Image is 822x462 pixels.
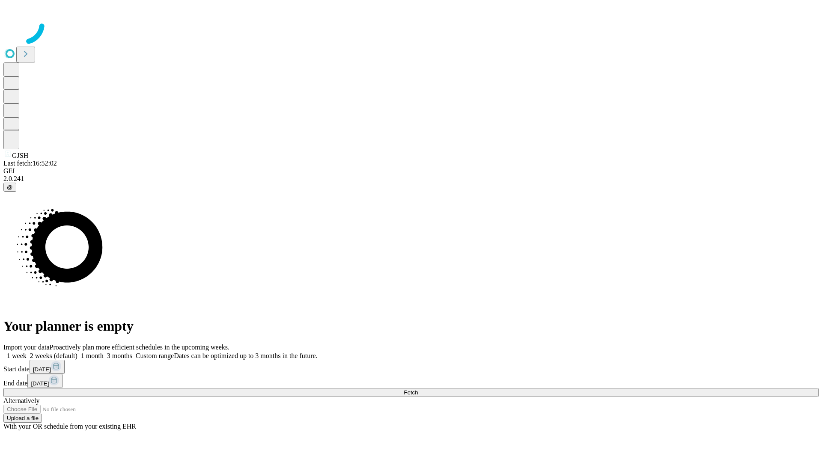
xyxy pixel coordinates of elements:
[33,366,51,373] span: [DATE]
[3,397,39,404] span: Alternatively
[3,414,42,423] button: Upload a file
[3,318,819,334] h1: Your planner is empty
[81,352,104,359] span: 1 month
[3,388,819,397] button: Fetch
[3,160,57,167] span: Last fetch: 16:52:02
[50,344,229,351] span: Proactively plan more efficient schedules in the upcoming weeks.
[31,380,49,387] span: [DATE]
[3,167,819,175] div: GEI
[27,374,63,388] button: [DATE]
[3,423,136,430] span: With your OR schedule from your existing EHR
[3,344,50,351] span: Import your data
[7,352,27,359] span: 1 week
[174,352,317,359] span: Dates can be optimized up to 3 months in the future.
[30,360,65,374] button: [DATE]
[7,184,13,190] span: @
[3,360,819,374] div: Start date
[136,352,174,359] span: Custom range
[107,352,132,359] span: 3 months
[3,183,16,192] button: @
[30,352,77,359] span: 2 weeks (default)
[12,152,28,159] span: GJSH
[3,175,819,183] div: 2.0.241
[3,374,819,388] div: End date
[404,389,418,396] span: Fetch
